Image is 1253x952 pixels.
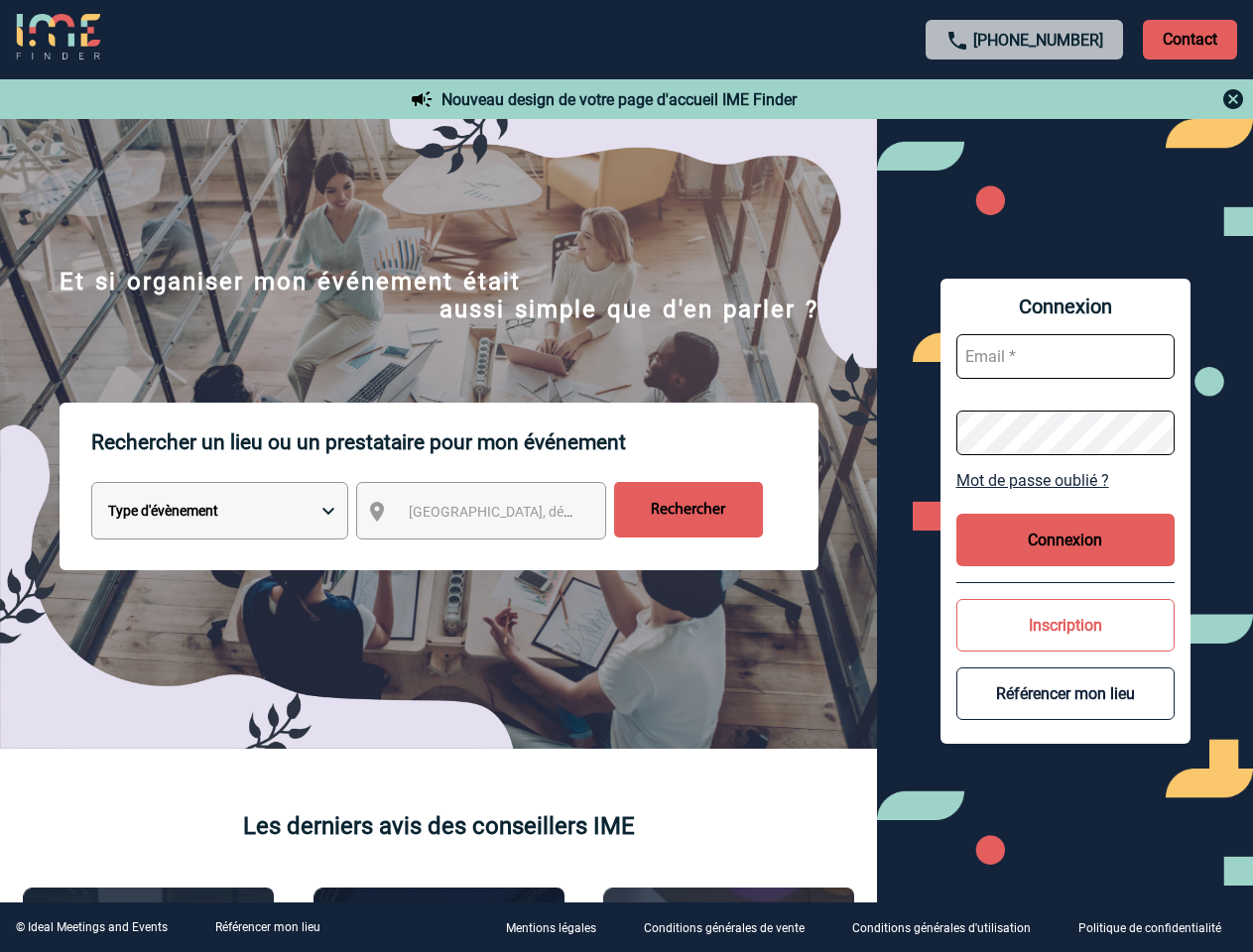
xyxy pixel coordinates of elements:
[956,334,1175,379] input: Email *
[973,31,1103,50] a: [PHONE_NUMBER]
[628,918,836,937] a: Conditions générales de vente
[16,920,168,934] div: © Ideal Meetings and Events
[956,295,1175,318] span: Connexion
[956,599,1175,652] button: Inscription
[215,920,320,934] a: Référencer mon lieu
[1078,922,1221,936] p: Politique de confidentialité
[91,403,818,482] p: Rechercher un lieu ou un prestataire pour mon événement
[945,29,969,53] img: call-24-px.png
[956,667,1175,720] button: Référencer mon lieu
[409,504,685,520] span: [GEOGRAPHIC_DATA], département, région...
[1063,918,1253,937] a: Politique de confidentialité
[852,922,1031,936] p: Conditions générales d'utilisation
[956,514,1175,566] button: Connexion
[644,922,805,936] p: Conditions générales de vente
[506,922,596,936] p: Mentions légales
[836,918,1063,937] a: Conditions générales d'utilisation
[614,482,763,537] input: Rechercher
[956,471,1175,490] a: Mot de passe oublié ?
[1143,20,1237,59] p: Contact
[490,918,628,937] a: Mentions légales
